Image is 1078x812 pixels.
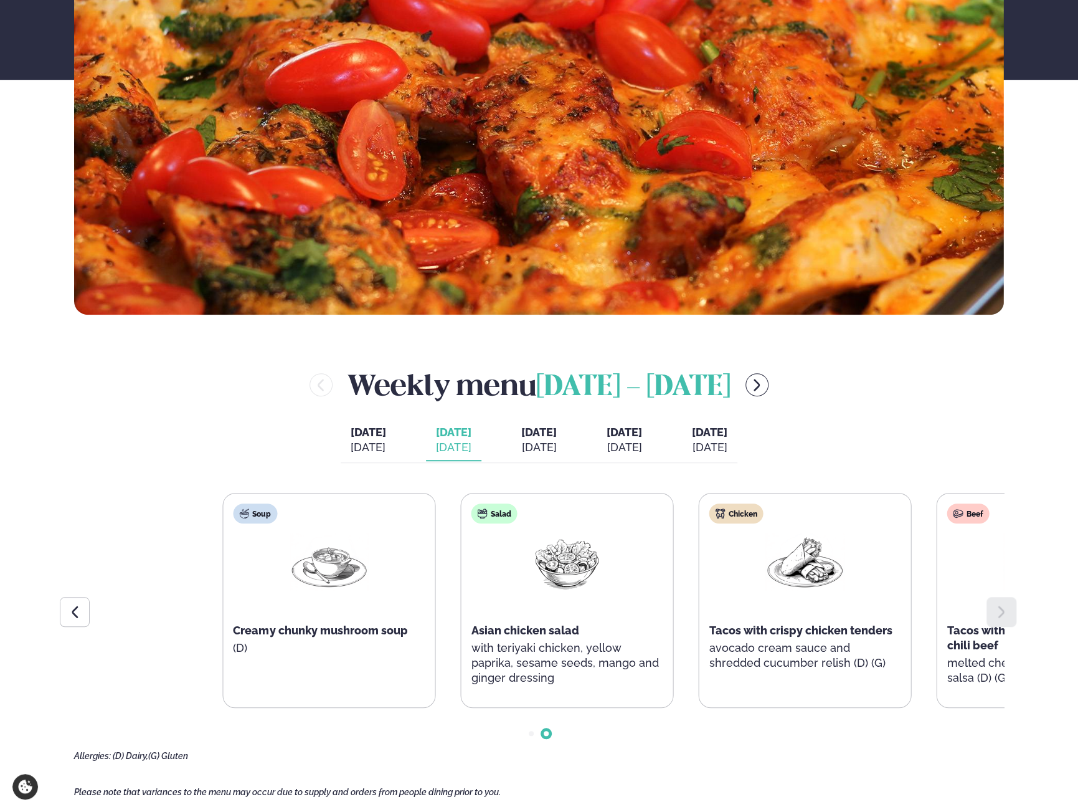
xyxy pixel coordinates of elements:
img: salad.svg [477,509,487,518]
img: Soup.png [289,533,369,591]
p: avocado cream sauce and shredded cucumber relish (D) (G) [709,641,901,671]
button: [DATE] [DATE] [511,420,567,461]
img: Salad.png [527,533,607,591]
span: [DATE] [692,426,727,439]
span: [DATE] [521,426,557,439]
button: [DATE] [DATE] [426,420,481,461]
span: Go to slide 2 [544,731,549,736]
span: Allergies: [74,751,111,761]
span: [DATE] [607,426,642,439]
span: Tacos with crispy chicken tenders [709,624,892,637]
div: Soup [233,504,277,523]
span: Please note that variances to the menu may occur due to supply and orders from people dining prio... [74,787,501,797]
span: Creamy chunky mushroom soup [233,624,407,637]
a: Cookie settings [12,774,38,800]
img: soup.svg [239,509,249,518]
img: chicken.svg [715,509,725,518]
div: [DATE] [607,440,642,455]
div: [DATE] [692,440,727,455]
span: (D) Dairy, [113,751,148,761]
h2: Weekly menu [348,365,730,405]
button: [DATE] [DATE] [341,420,396,461]
span: (G) Gluten [148,751,188,761]
button: [DATE] [DATE] [597,420,652,461]
div: Salad [471,504,517,523]
div: Beef [947,504,989,523]
button: menu-btn-right [745,373,768,396]
img: beef.svg [953,509,963,518]
span: Go to slide 1 [529,731,534,736]
div: [DATE] [351,440,386,455]
span: [DATE] - [DATE] [536,374,730,401]
div: [DATE] [436,440,471,455]
div: Chicken [709,504,763,523]
span: Asian chicken salad [471,624,579,637]
div: [DATE] [521,440,557,455]
p: with teriyaki chicken, yellow paprika, sesame seeds, mango and ginger dressing [471,641,663,685]
span: [DATE] [436,426,471,439]
p: (D) [233,641,425,656]
button: menu-btn-left [310,373,333,396]
img: Wraps.png [765,533,844,591]
button: [DATE] [DATE] [682,420,737,461]
span: [DATE] [351,425,386,440]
